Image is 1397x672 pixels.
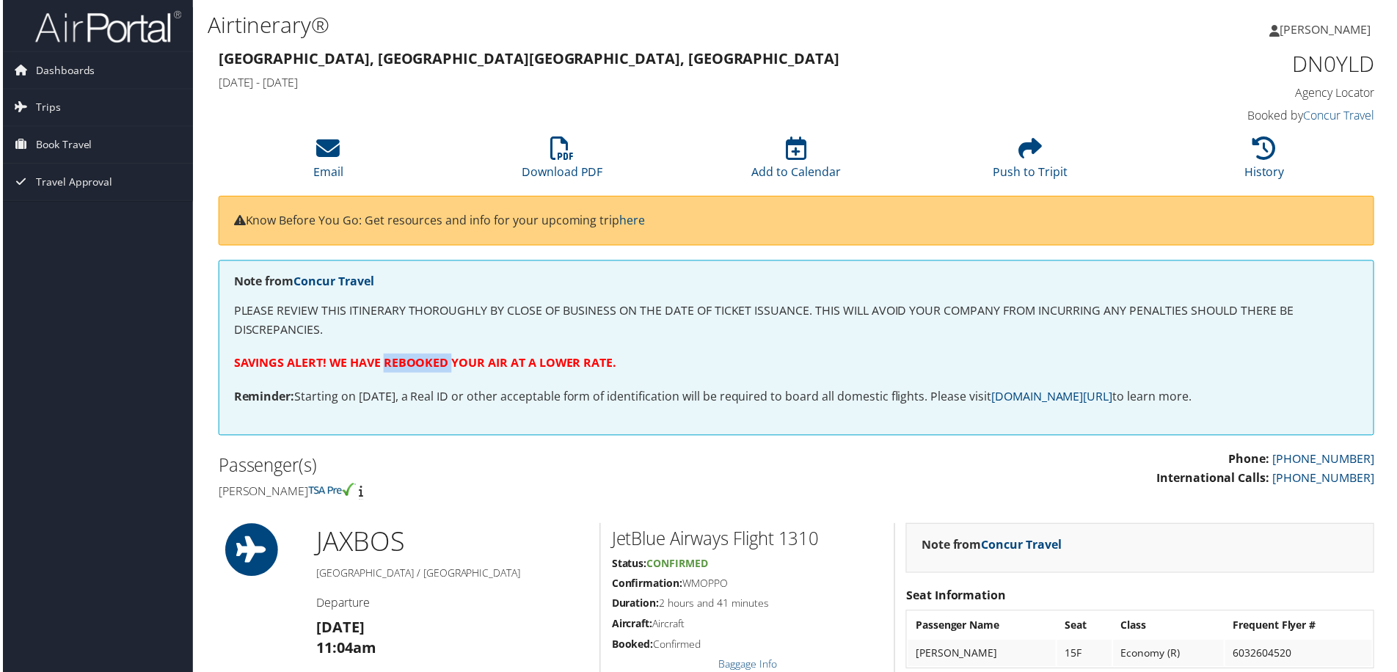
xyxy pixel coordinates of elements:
span: Book Travel [33,127,90,164]
h5: Confirmed [611,640,884,654]
a: Concur Travel [1306,108,1377,124]
strong: Note from [232,274,373,291]
h5: Aircraft [611,619,884,634]
h4: [PERSON_NAME] [216,485,786,501]
p: PLEASE REVIEW THIS ITINERARY THOROUGHLY BY CLOSE OF BUSINESS ON THE DATE OF TICKET ISSUANCE. THIS... [232,303,1362,340]
h1: Airtinerary® [205,10,994,40]
th: Seat [1059,615,1114,641]
a: [DOMAIN_NAME][URL] [993,390,1115,406]
h1: JAX BOS [315,525,588,562]
td: 6032604520 [1228,643,1375,669]
strong: Phone: [1231,453,1272,469]
a: Push to Tripit [994,145,1069,180]
td: Economy (R) [1115,643,1226,669]
p: Know Before You Go: Get resources and info for your upcoming trip [232,212,1362,231]
strong: Confirmation: [611,579,682,593]
a: Email [312,145,342,180]
a: Concur Travel [292,274,373,291]
td: 15F [1059,643,1114,669]
th: Class [1115,615,1226,641]
a: [PHONE_NUMBER] [1275,472,1377,488]
span: [PERSON_NAME] [1283,21,1374,37]
th: Frequent Flyer # [1228,615,1375,641]
h5: [GEOGRAPHIC_DATA] / [GEOGRAPHIC_DATA] [315,569,588,583]
a: Download PDF [521,145,602,180]
strong: Booked: [611,640,653,654]
strong: [DATE] [315,620,363,640]
strong: [GEOGRAPHIC_DATA], [GEOGRAPHIC_DATA] [GEOGRAPHIC_DATA], [GEOGRAPHIC_DATA] [216,48,840,68]
h4: [DATE] - [DATE] [216,75,1082,91]
strong: Reminder: [232,390,293,406]
a: History [1247,145,1287,180]
strong: Note from [922,538,1063,555]
strong: SAVINGS ALERT! WE HAVE REBOOKED YOUR AIR AT A LOWER RATE. [232,356,616,372]
img: airportal-logo.png [32,10,179,44]
h4: Booked by [1104,108,1377,124]
span: Dashboards [33,52,92,89]
h5: 2 hours and 41 minutes [611,599,884,613]
a: Concur Travel [982,538,1063,555]
h5: WMOPPO [611,579,884,594]
span: Confirmed [646,558,708,572]
span: Trips [33,90,58,126]
img: tsa-precheck.png [307,485,354,498]
strong: International Calls: [1159,472,1272,488]
th: Passenger Name [909,615,1057,641]
h2: JetBlue Airways Flight 1310 [611,528,884,553]
strong: Duration: [611,599,659,613]
h2: Passenger(s) [216,455,786,480]
strong: Seat Information [907,590,1007,606]
h4: Departure [315,597,588,613]
h4: Agency Locator [1104,85,1377,101]
strong: 11:04am [315,640,375,660]
a: here [619,213,645,229]
a: [PHONE_NUMBER] [1275,453,1377,469]
td: [PERSON_NAME] [909,643,1057,669]
span: Travel Approval [33,164,110,201]
a: [PERSON_NAME] [1272,7,1388,51]
strong: Status: [611,558,646,572]
a: Add to Calendar [752,145,842,180]
h1: DN0YLD [1104,48,1377,79]
strong: Aircraft: [611,619,652,633]
p: Starting on [DATE], a Real ID or other acceptable form of identification will be required to boar... [232,389,1362,408]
